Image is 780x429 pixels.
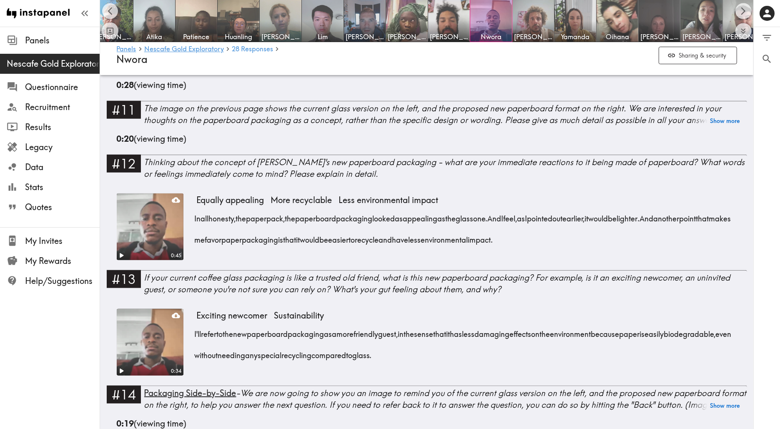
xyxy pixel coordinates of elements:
[195,205,201,226] span: In
[117,418,134,429] b: 0:19
[193,193,268,207] span: Equally appealing
[504,205,517,226] span: feel,
[353,342,372,363] span: glass.
[300,226,320,248] span: would
[761,53,772,65] span: Search
[25,161,100,173] span: Data
[421,226,468,248] span: environmental
[710,400,740,411] button: Show more
[472,32,510,41] span: Nwora
[517,205,525,226] span: as
[329,226,349,248] span: easier
[117,45,136,53] a: Panels
[117,133,737,155] div: (viewing time)
[25,121,100,133] span: Results
[532,321,540,342] span: on
[242,226,278,248] span: packaging
[117,53,148,65] span: Nwora
[169,368,183,375] div: 0:34
[268,193,336,207] span: More recyclable
[102,23,118,39] button: Toggle between responses and questions
[246,342,258,363] span: any
[349,226,355,248] span: to
[336,193,442,207] span: Less environmental impact
[102,3,118,19] button: Scroll left
[346,32,384,41] span: [PERSON_NAME]
[324,321,332,342] span: as
[25,275,100,287] span: Help/Suggestions
[414,321,434,342] span: sense
[395,205,403,226] span: as
[434,321,446,342] span: that
[527,205,553,226] span: pointed
[761,32,772,43] span: Filter Responses
[355,226,379,248] span: recycle
[25,201,100,213] span: Quotes
[25,141,100,153] span: Legacy
[640,205,654,226] span: And
[488,205,502,226] span: And
[591,321,619,342] span: because
[589,205,608,226] span: would
[236,205,246,226] span: the
[462,321,475,342] span: less
[223,321,233,342] span: the
[640,321,645,342] span: is
[285,205,296,226] span: the
[379,321,398,342] span: guest,
[25,35,100,46] span: Panels
[430,32,468,41] span: [PERSON_NAME]
[117,251,126,260] button: Play
[107,101,141,118] div: #11
[233,321,247,342] span: new
[144,45,224,53] a: Nescafe Gold Exploratory
[117,366,126,376] button: Play
[403,205,438,226] span: appealing
[664,321,716,342] span: biodegradable,
[288,321,324,342] span: packaging
[716,321,732,342] span: even
[144,388,236,398] span: Packaging Side-by-Side
[107,386,141,403] div: #14
[354,321,379,342] span: friendly
[645,321,664,342] span: easily
[525,205,527,226] span: I
[195,321,201,342] span: I'll
[398,321,404,342] span: in
[25,101,100,113] span: Recruitment
[388,32,426,41] span: [PERSON_NAME]
[373,205,395,226] span: looked
[303,32,342,41] span: Lim
[682,32,721,41] span: [PERSON_NAME]
[320,226,329,248] span: be
[456,205,474,226] span: glass
[404,321,414,342] span: the
[232,45,273,53] a: 28 Responses
[709,205,731,226] span: makes
[117,193,183,260] figure: Play0:45
[246,205,267,226] span: paper
[25,81,100,93] span: Questionnaire
[754,48,780,70] button: Search
[332,321,337,342] span: a
[312,342,346,363] span: compared
[144,387,747,411] div: - We are now going to show you an image to remind you of the current glass version on the left, a...
[585,205,589,226] span: it
[346,342,353,363] span: to
[550,321,591,342] span: environment
[563,205,585,226] span: earlier,
[117,79,737,101] div: (viewing time)
[474,205,488,226] span: one.
[680,205,696,226] span: point
[25,181,100,193] span: Stats
[217,321,223,342] span: to
[409,226,421,248] span: less
[514,32,552,41] span: [PERSON_NAME]
[710,115,740,127] button: Show more
[392,226,409,248] span: have
[195,226,205,248] span: me
[735,23,752,39] button: Expand to show all items
[218,342,246,363] span: needing
[107,270,141,288] div: #13
[209,205,236,226] span: honesty,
